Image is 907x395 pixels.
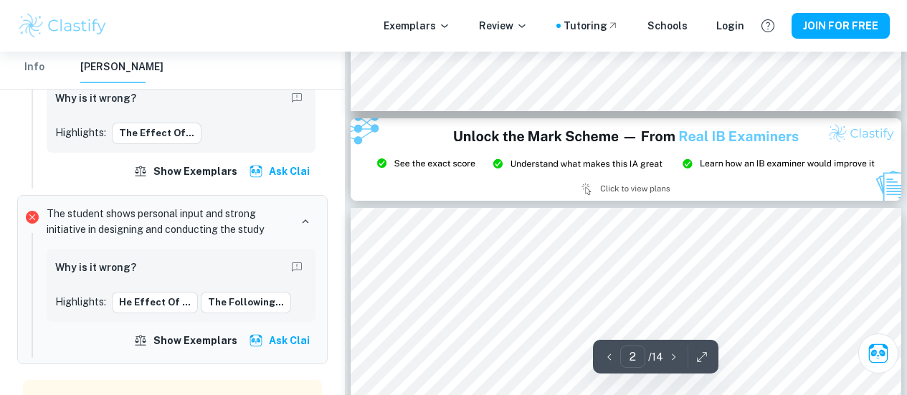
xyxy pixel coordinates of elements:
button: Ask Clai [246,158,315,184]
svg: Incorrect [24,209,41,226]
a: Schools [647,18,688,34]
button: Ask Clai [858,333,898,373]
img: clai.svg [249,164,263,179]
button: [PERSON_NAME] [80,52,163,83]
button: Help and Feedback [756,14,780,38]
button: JOIN FOR FREE [792,13,890,39]
img: clai.svg [249,333,263,348]
p: The student shows personal input and strong initiative in designing and conducting the study [47,206,290,237]
button: Show exemplars [130,328,243,353]
button: The following... [201,292,291,313]
button: Ask Clai [246,328,315,353]
p: Highlights: [55,294,106,310]
h6: Why is it wrong? [55,260,136,275]
button: he Effect of ... [112,292,198,313]
button: Show exemplars [130,158,243,184]
img: Ad [351,118,901,201]
a: Tutoring [564,18,619,34]
button: Report mistake/confusion [287,88,307,108]
img: Clastify logo [17,11,108,40]
button: The Effect of... [112,123,201,144]
a: Login [716,18,744,34]
button: Info [17,52,52,83]
p: Review [479,18,528,34]
p: Highlights: [55,125,106,141]
p: / 14 [648,349,663,365]
h6: Why is it wrong? [55,90,136,106]
button: Report mistake/confusion [287,257,307,277]
p: Exemplars [384,18,450,34]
